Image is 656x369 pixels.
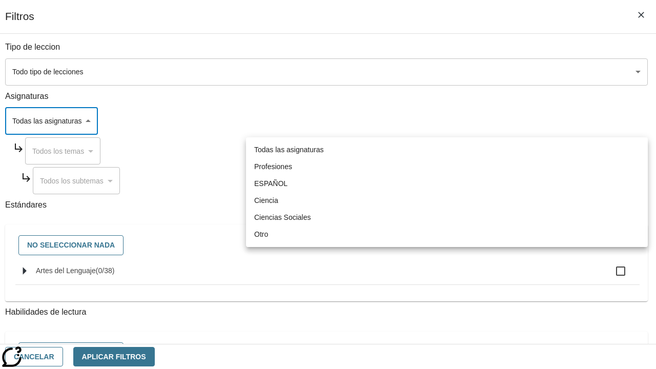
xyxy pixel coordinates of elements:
li: Ciencia [246,192,648,209]
li: Todas las asignaturas [246,141,648,158]
li: ESPAÑOL [246,175,648,192]
li: Ciencias Sociales [246,209,648,226]
li: Profesiones [246,158,648,175]
li: Otro [246,226,648,243]
ul: Seleccione una Asignatura [246,137,648,247]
